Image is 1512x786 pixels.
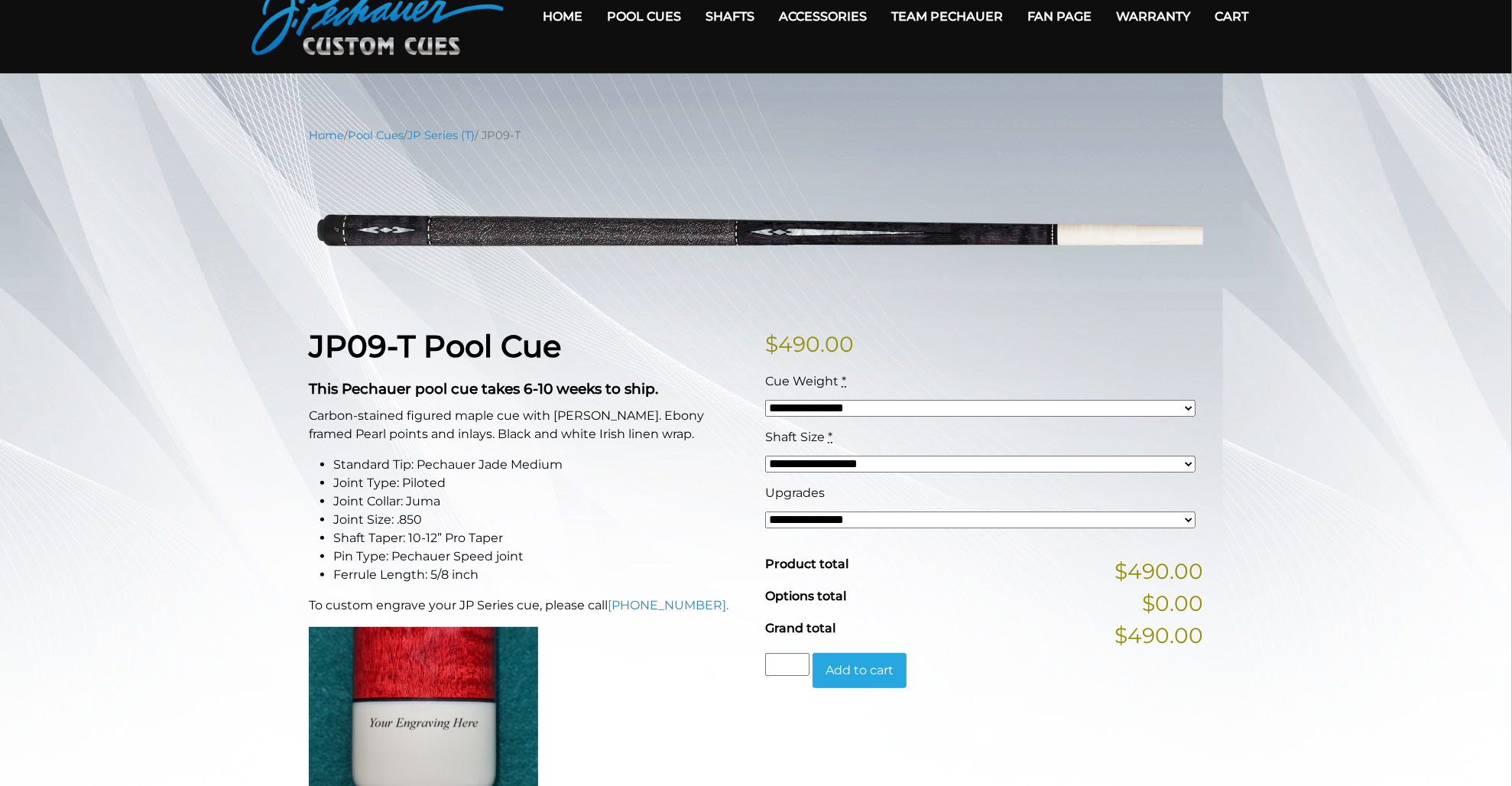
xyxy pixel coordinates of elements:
[765,621,835,635] span: Grand total
[333,492,747,511] li: Joint Collar: Juma
[1115,555,1203,587] span: $490.00
[842,374,846,388] abbr: required
[333,456,747,474] li: Standard Tip: Pechauer Jade Medium
[309,155,1203,304] img: jp09-T.png
[333,511,747,529] li: Joint Size: .850
[333,529,747,547] li: Shaft Taper: 10-12” Pro Taper
[407,128,475,142] a: JP Series (T)
[348,128,404,142] a: Pool Cues
[765,374,839,388] span: Cue Weight
[765,653,810,676] input: Product quantity
[608,598,728,612] a: [PHONE_NUMBER].
[765,486,825,500] span: Upgrades
[765,430,825,444] span: Shaft Size
[309,596,747,615] p: To custom engrave your JP Series cue, please call
[333,474,747,492] li: Joint Type: Piloted
[309,327,561,365] strong: JP09-T Pool Cue
[765,331,854,357] bdi: 490.00
[333,566,747,584] li: Ferrule Length: 5/8 inch
[309,127,1203,144] nav: Breadcrumb
[765,331,778,357] span: $
[309,128,344,142] a: Home
[1142,587,1203,619] span: $0.00
[1115,619,1203,651] span: $490.00
[333,547,747,566] li: Pin Type: Pechauer Speed joint
[813,653,907,688] button: Add to cart
[309,407,747,443] p: Carbon-stained figured maple cue with [PERSON_NAME]. Ebony framed Pearl points and inlays. Black ...
[828,430,832,444] abbr: required
[309,380,658,398] strong: This Pechauer pool cue takes 6-10 weeks to ship.
[765,557,848,571] span: Product total
[765,589,846,603] span: Options total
